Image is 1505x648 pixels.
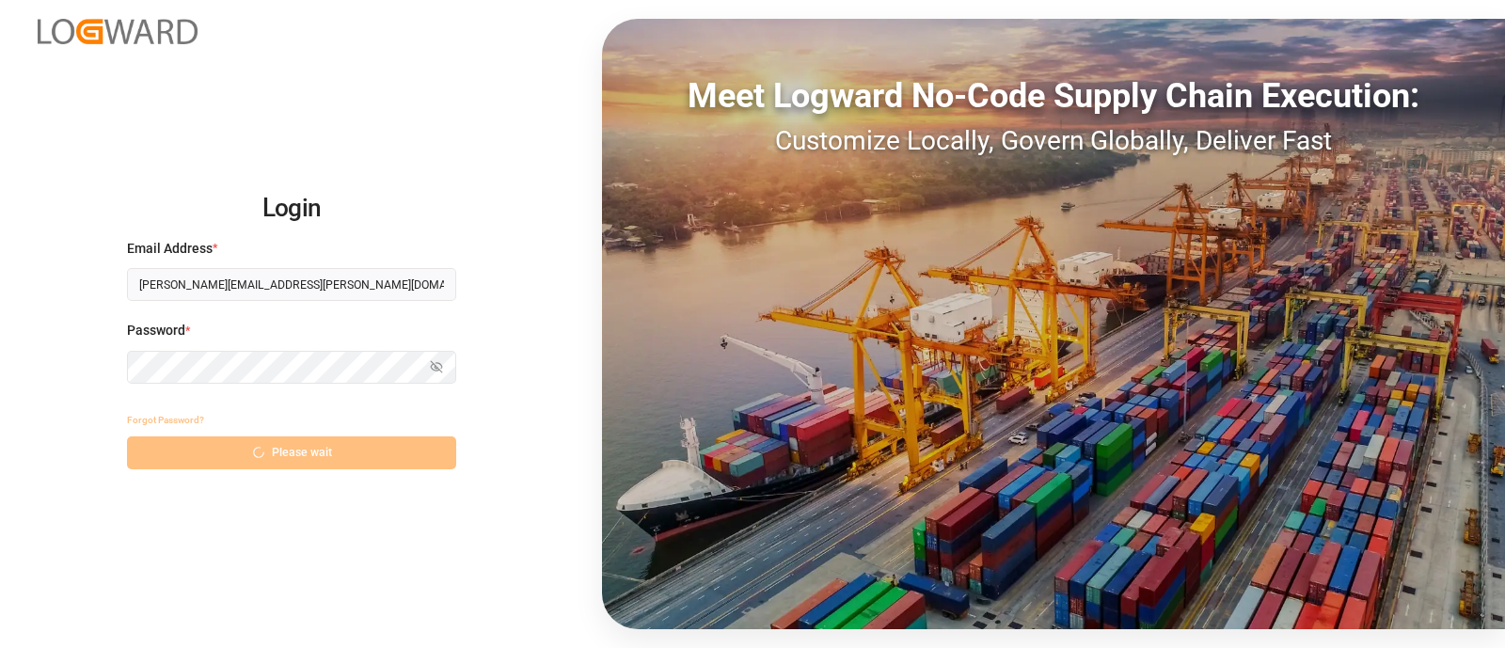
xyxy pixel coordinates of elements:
h2: Login [127,179,456,239]
span: Email Address [127,239,213,259]
div: Meet Logward No-Code Supply Chain Execution: [602,71,1505,121]
img: Logward_new_orange.png [38,19,198,44]
span: Password [127,321,185,340]
div: Customize Locally, Govern Globally, Deliver Fast [602,121,1505,161]
input: Enter your email [127,268,456,301]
